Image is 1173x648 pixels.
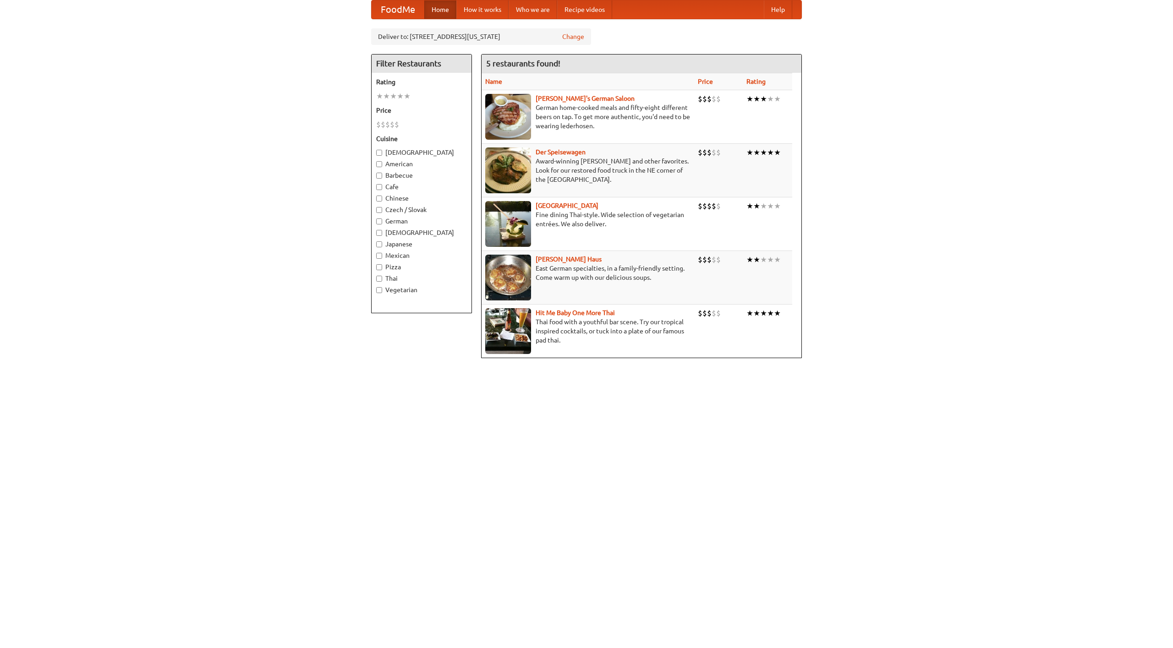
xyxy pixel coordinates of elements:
a: Change [562,32,584,41]
li: $ [702,308,707,318]
label: Pizza [376,262,467,272]
li: ★ [760,201,767,211]
li: ★ [376,91,383,101]
h5: Cuisine [376,134,467,143]
label: Thai [376,274,467,283]
li: $ [712,94,716,104]
input: German [376,218,382,224]
label: American [376,159,467,169]
li: $ [376,120,381,130]
div: Deliver to: [STREET_ADDRESS][US_STATE] [371,28,591,45]
p: East German specialties, in a family-friendly setting. Come warm up with our delicious soups. [485,264,691,282]
li: ★ [760,94,767,104]
input: [DEMOGRAPHIC_DATA] [376,150,382,156]
li: $ [702,201,707,211]
li: $ [698,308,702,318]
li: $ [390,120,395,130]
li: $ [716,255,721,265]
li: ★ [774,201,781,211]
label: Barbecue [376,171,467,180]
li: ★ [746,147,753,158]
img: satay.jpg [485,201,531,247]
a: Help [764,0,792,19]
input: Vegetarian [376,287,382,293]
li: $ [381,120,385,130]
label: [DEMOGRAPHIC_DATA] [376,148,467,157]
li: ★ [390,91,397,101]
a: Rating [746,78,766,85]
li: ★ [746,255,753,265]
p: Fine dining Thai-style. Wide selection of vegetarian entrées. We also deliver. [485,210,691,229]
li: ★ [774,255,781,265]
li: $ [395,120,399,130]
li: ★ [753,94,760,104]
li: $ [712,255,716,265]
li: ★ [774,308,781,318]
li: $ [707,201,712,211]
li: ★ [760,147,767,158]
img: speisewagen.jpg [485,147,531,193]
img: babythai.jpg [485,308,531,354]
a: Price [698,78,713,85]
li: $ [716,201,721,211]
li: ★ [753,201,760,211]
li: ★ [767,308,774,318]
a: Der Speisewagen [536,148,586,156]
label: German [376,217,467,226]
a: Name [485,78,502,85]
li: $ [707,147,712,158]
li: ★ [746,308,753,318]
li: $ [707,255,712,265]
input: Chinese [376,196,382,201]
li: ★ [774,147,781,158]
li: ★ [767,201,774,211]
li: $ [698,147,702,158]
li: ★ [767,147,774,158]
li: ★ [774,94,781,104]
li: ★ [753,147,760,158]
input: Pizza [376,264,382,270]
li: ★ [767,94,774,104]
p: Award-winning [PERSON_NAME] and other favorites. Look for our restored food truck in the NE corne... [485,157,691,184]
input: Mexican [376,253,382,259]
label: Cafe [376,182,467,191]
a: Who we are [509,0,557,19]
a: Recipe videos [557,0,612,19]
a: [PERSON_NAME] Haus [536,256,602,263]
li: $ [716,94,721,104]
li: ★ [397,91,404,101]
li: $ [716,147,721,158]
li: $ [698,94,702,104]
a: FoodMe [372,0,424,19]
a: How it works [456,0,509,19]
li: $ [702,94,707,104]
p: German home-cooked meals and fifty-eight different beers on tap. To get more authentic, you'd nee... [485,103,691,131]
li: $ [712,147,716,158]
a: [PERSON_NAME]'s German Saloon [536,95,635,102]
a: [GEOGRAPHIC_DATA] [536,202,598,209]
input: Thai [376,276,382,282]
label: Czech / Slovak [376,205,467,214]
li: ★ [753,255,760,265]
li: ★ [760,255,767,265]
li: $ [716,308,721,318]
label: [DEMOGRAPHIC_DATA] [376,228,467,237]
input: Cafe [376,184,382,190]
h5: Rating [376,77,467,87]
li: $ [702,147,707,158]
label: Vegetarian [376,285,467,294]
li: ★ [753,308,760,318]
li: ★ [760,308,767,318]
li: ★ [404,91,411,101]
li: ★ [383,91,390,101]
label: Japanese [376,240,467,249]
label: Mexican [376,251,467,260]
a: Home [424,0,456,19]
li: ★ [746,94,753,104]
img: esthers.jpg [485,94,531,140]
ng-pluralize: 5 restaurants found! [486,59,560,68]
li: $ [707,308,712,318]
